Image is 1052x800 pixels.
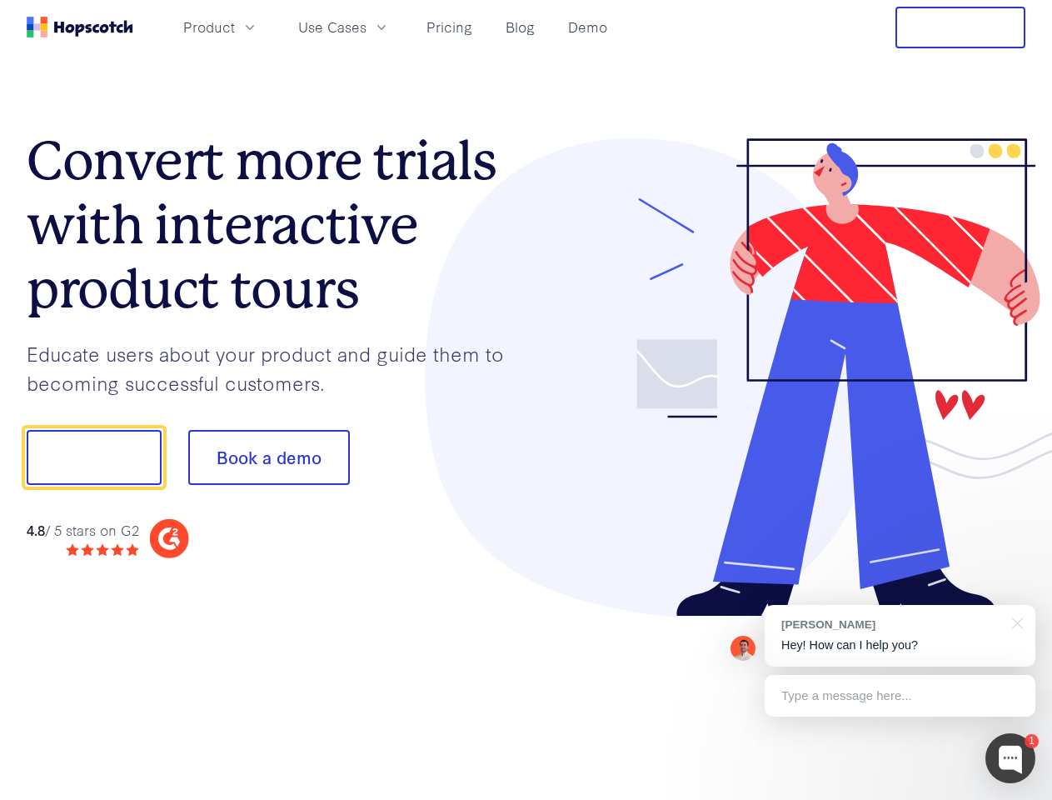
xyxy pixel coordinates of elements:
div: Type a message here... [765,675,1035,717]
a: Blog [499,13,541,41]
button: Book a demo [188,430,350,485]
h1: Convert more trials with interactive product tours [27,129,526,321]
button: Show me! [27,430,162,485]
strong: 4.8 [27,520,45,539]
div: / 5 stars on G2 [27,520,139,541]
div: [PERSON_NAME] [781,617,1002,632]
p: Educate users about your product and guide them to becoming successful customers. [27,339,526,397]
img: Mark Spera [730,636,755,661]
button: Product [173,13,268,41]
span: Use Cases [298,17,366,37]
button: Free Trial [895,7,1025,48]
button: Use Cases [288,13,400,41]
p: Hey! How can I help you? [781,637,1019,654]
a: Demo [561,13,614,41]
div: 1 [1025,734,1039,748]
a: Home [27,17,133,37]
a: Pricing [420,13,479,41]
span: Product [183,17,235,37]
